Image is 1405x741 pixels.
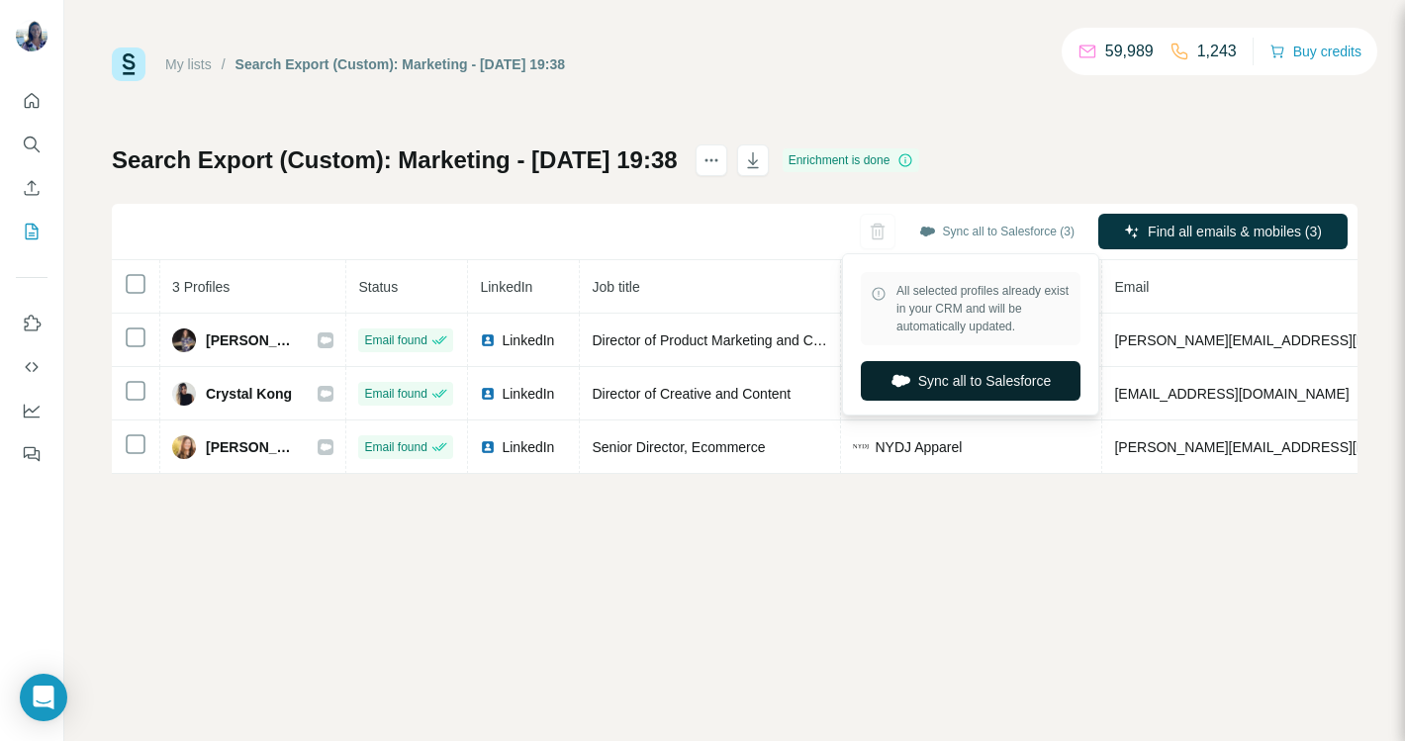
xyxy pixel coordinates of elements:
[16,436,47,472] button: Feedback
[861,361,1080,401] button: Sync all to Salesforce
[592,386,791,402] span: Director of Creative and Content
[592,439,765,455] span: Senior Director, Ecommerce
[16,170,47,206] button: Enrich CSV
[206,437,298,457] span: [PERSON_NAME]
[1197,40,1237,63] p: 1,243
[16,349,47,385] button: Use Surfe API
[16,127,47,162] button: Search
[112,144,678,176] h1: Search Export (Custom): Marketing - [DATE] 19:38
[364,438,426,456] span: Email found
[1105,40,1154,63] p: 59,989
[480,332,496,348] img: LinkedIn logo
[364,385,426,403] span: Email found
[16,83,47,119] button: Quick start
[1148,222,1322,241] span: Find all emails & mobiles (3)
[853,444,869,449] img: company-logo
[502,330,554,350] span: LinkedIn
[16,393,47,428] button: Dashboard
[875,437,962,457] span: NYDJ Apparel
[592,332,911,348] span: Director of Product Marketing and Creative Services
[16,306,47,341] button: Use Surfe on LinkedIn
[480,439,496,455] img: LinkedIn logo
[1269,38,1361,65] button: Buy credits
[20,674,67,721] div: Open Intercom Messenger
[165,56,212,72] a: My lists
[112,47,145,81] img: Surfe Logo
[172,328,196,352] img: Avatar
[206,384,292,404] span: Crystal Kong
[783,148,920,172] div: Enrichment is done
[16,20,47,51] img: Avatar
[592,279,639,295] span: Job title
[172,382,196,406] img: Avatar
[222,54,226,74] li: /
[1098,214,1348,249] button: Find all emails & mobiles (3)
[172,279,230,295] span: 3 Profiles
[364,331,426,349] span: Email found
[1114,279,1149,295] span: Email
[896,282,1071,335] span: All selected profiles already exist in your CRM and will be automatically updated.
[16,214,47,249] button: My lists
[905,217,1088,246] button: Sync all to Salesforce (3)
[172,435,196,459] img: Avatar
[235,54,565,74] div: Search Export (Custom): Marketing - [DATE] 19:38
[1114,386,1349,402] span: [EMAIL_ADDRESS][DOMAIN_NAME]
[358,279,398,295] span: Status
[206,330,298,350] span: [PERSON_NAME]
[480,279,532,295] span: LinkedIn
[696,144,727,176] button: actions
[502,437,554,457] span: LinkedIn
[480,386,496,402] img: LinkedIn logo
[502,384,554,404] span: LinkedIn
